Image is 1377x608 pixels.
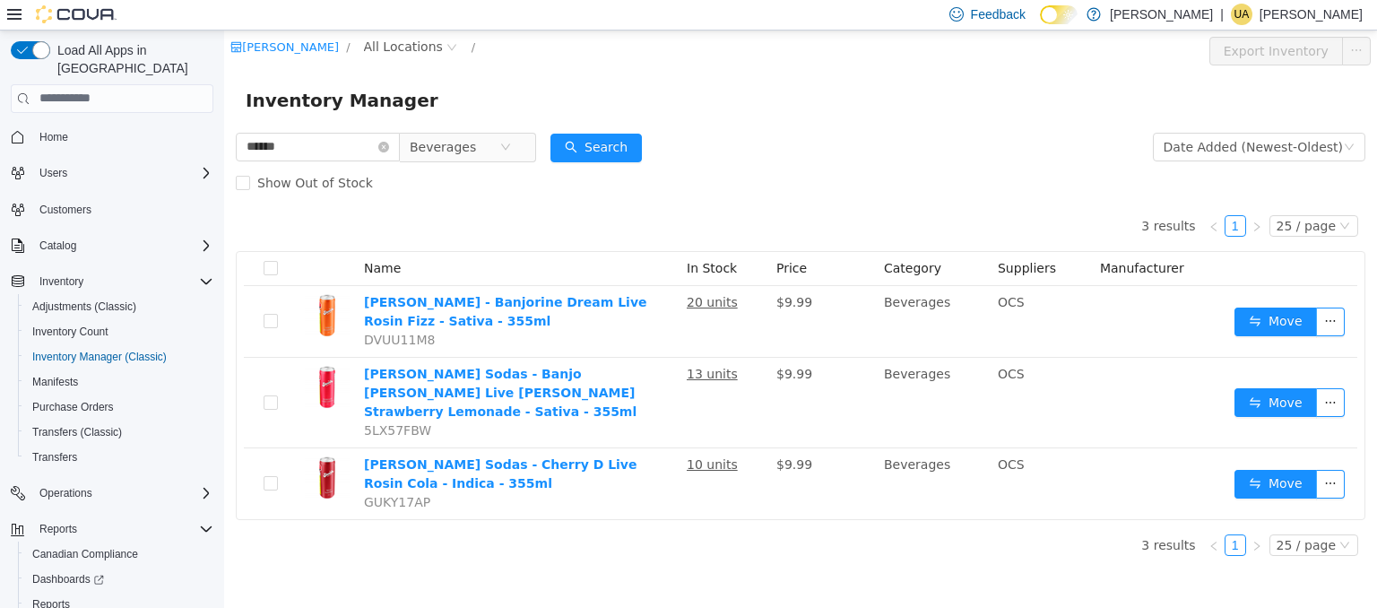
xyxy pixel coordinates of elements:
i: icon: shop [6,11,18,22]
li: 3 results [917,185,971,206]
td: Beverages [653,418,766,489]
button: Inventory [32,271,91,292]
span: DVUU11M8 [140,302,211,317]
i: icon: down [1115,190,1126,203]
span: Users [32,162,213,184]
a: 1 [1001,505,1021,525]
i: icon: close-circle [276,111,287,122]
li: 1 [1000,185,1022,206]
span: Purchase Orders [32,400,114,414]
input: Dark Mode [1040,5,1078,24]
span: Inventory Manager (Classic) [25,346,213,368]
span: Inventory Count [25,321,213,343]
span: Dashboards [25,569,213,590]
button: icon: ellipsis [1092,439,1121,468]
img: Sheesh Hash Sodas - Banjo Berry Live Rosin Strawberry Lemonade - Sativa - 355ml hero shot [81,334,126,379]
span: OCS [774,336,801,351]
span: Reports [39,522,77,536]
span: All Locations [140,6,219,26]
span: Transfers (Classic) [25,421,213,443]
span: 5LX57FBW [140,393,207,407]
a: Purchase Orders [25,396,121,418]
td: Beverages [653,327,766,418]
button: Adjustments (Classic) [18,294,221,319]
span: Adjustments (Classic) [25,296,213,317]
a: Home [32,126,75,148]
a: Inventory Count [25,321,116,343]
button: Inventory Count [18,319,221,344]
button: Users [32,162,74,184]
a: Transfers [25,447,84,468]
button: Operations [4,481,221,506]
span: Canadian Compliance [32,547,138,561]
span: Manifests [25,371,213,393]
span: Customers [39,203,91,217]
button: icon: ellipsis [1092,277,1121,306]
button: Catalog [4,233,221,258]
button: Manifests [18,369,221,395]
i: icon: left [984,510,995,521]
td: Beverages [653,256,766,327]
span: Transfers [32,450,77,465]
span: / [247,10,251,23]
span: Manufacturer [876,230,960,245]
span: Price [552,230,583,245]
span: Suppliers [774,230,832,245]
button: Export Inventory [985,6,1119,35]
span: Load All Apps in [GEOGRAPHIC_DATA] [50,41,213,77]
li: 1 [1000,504,1022,525]
span: Show Out of Stock [26,145,156,160]
i: icon: close-circle [222,12,233,22]
span: Operations [39,486,92,500]
button: icon: searchSearch [326,103,418,132]
button: Users [4,161,221,186]
button: Transfers [18,445,221,470]
span: Customers [32,198,213,221]
a: Transfers (Classic) [25,421,129,443]
img: Cova [36,5,117,23]
div: 25 / page [1052,186,1112,205]
button: Inventory Manager (Classic) [18,344,221,369]
span: Manifests [32,375,78,389]
button: Reports [32,518,84,540]
a: Adjustments (Classic) [25,296,143,317]
i: icon: down [1120,111,1130,124]
img: Sheesh Hash Sodas - Cherry D Live Rosin Cola - Indica - 355ml hero shot [81,425,126,470]
img: Sheesh Hash Sodas - Banjorine Dream Live Rosin Fizz - Sativa - 355ml hero shot [81,263,126,308]
li: 3 results [917,504,971,525]
span: Inventory [39,274,83,289]
a: Customers [32,199,99,221]
span: $9.99 [552,265,588,279]
span: Inventory Manager (Classic) [32,350,167,364]
span: Inventory Count [32,325,108,339]
span: Beverages [186,103,252,130]
u: 13 units [463,336,514,351]
a: Canadian Compliance [25,543,145,565]
button: icon: swapMove [1010,277,1093,306]
a: [PERSON_NAME] - Banjorine Dream Live Rosin Fizz - Sativa - 355ml [140,265,423,298]
button: Inventory [4,269,221,294]
li: Previous Page [979,185,1000,206]
span: Purchase Orders [25,396,213,418]
div: Date Added (Newest-Oldest) [940,103,1119,130]
a: Inventory Manager (Classic) [25,346,174,368]
div: 25 / page [1052,505,1112,525]
a: Dashboards [25,569,111,590]
i: icon: right [1027,191,1038,202]
a: [PERSON_NAME] Sodas - Banjo [PERSON_NAME] Live [PERSON_NAME] Strawberry Lemonade - Sativa - 355ml [140,336,412,388]
span: Catalog [32,235,213,256]
button: Customers [4,196,221,222]
span: Transfers [25,447,213,468]
span: Adjustments (Classic) [32,300,136,314]
button: icon: ellipsis [1118,6,1147,35]
span: In Stock [463,230,513,245]
span: OCS [774,427,801,441]
a: Manifests [25,371,85,393]
span: Inventory [32,271,213,292]
span: Home [32,126,213,148]
li: Next Page [1022,185,1044,206]
i: icon: down [1115,509,1126,522]
span: Feedback [971,5,1026,23]
span: Dashboards [32,572,104,586]
div: Usama Alhassani [1231,4,1252,25]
